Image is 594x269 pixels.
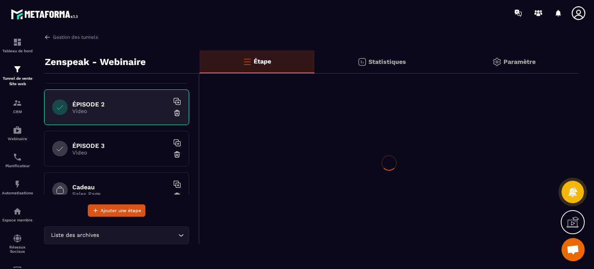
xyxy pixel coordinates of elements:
[13,207,22,216] img: automations
[72,108,169,114] p: Video
[2,32,33,59] a: formationformationTableau de bord
[45,54,146,70] p: Zenspeak - Webinaire
[72,149,169,156] p: Video
[2,137,33,141] p: Webinaire
[2,164,33,168] p: Planificateur
[2,93,33,120] a: formationformationCRM
[173,109,181,117] img: trash
[72,101,169,108] h6: ÉPISODE 2
[2,76,33,87] p: Tunnel de vente Site web
[13,98,22,108] img: formation
[44,226,189,244] div: Search for option
[44,34,51,41] img: arrow
[2,120,33,147] a: automationsautomationsWebinaire
[2,218,33,222] p: Espace membre
[72,142,169,149] h6: ÉPISODE 3
[562,238,585,261] div: Ouvrir le chat
[173,151,181,158] img: trash
[173,192,181,200] img: trash
[13,180,22,189] img: automations
[72,191,169,197] p: Sales Page
[49,231,101,240] span: Liste des archives
[2,201,33,228] a: automationsautomationsEspace membre
[72,183,169,191] h6: Cadeau
[2,49,33,53] p: Tableau de bord
[2,245,33,254] p: Réseaux Sociaux
[2,191,33,195] p: Automatisations
[13,65,22,74] img: formation
[11,7,80,21] img: logo
[2,228,33,259] a: social-networksocial-networkRéseaux Sociaux
[2,147,33,174] a: schedulerschedulerPlanificateur
[44,34,98,41] a: Gestion des tunnels
[13,234,22,243] img: social-network
[242,57,252,66] img: bars-o.4a397970.svg
[101,231,176,240] input: Search for option
[504,58,536,65] p: Paramètre
[2,59,33,93] a: formationformationTunnel de vente Site web
[357,57,367,67] img: stats.20deebd0.svg
[88,204,145,217] button: Ajouter une étape
[369,58,406,65] p: Statistiques
[254,58,271,65] p: Étape
[13,38,22,47] img: formation
[101,207,141,214] span: Ajouter une étape
[2,110,33,114] p: CRM
[13,152,22,162] img: scheduler
[2,174,33,201] a: automationsautomationsAutomatisations
[13,125,22,135] img: automations
[492,57,502,67] img: setting-gr.5f69749f.svg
